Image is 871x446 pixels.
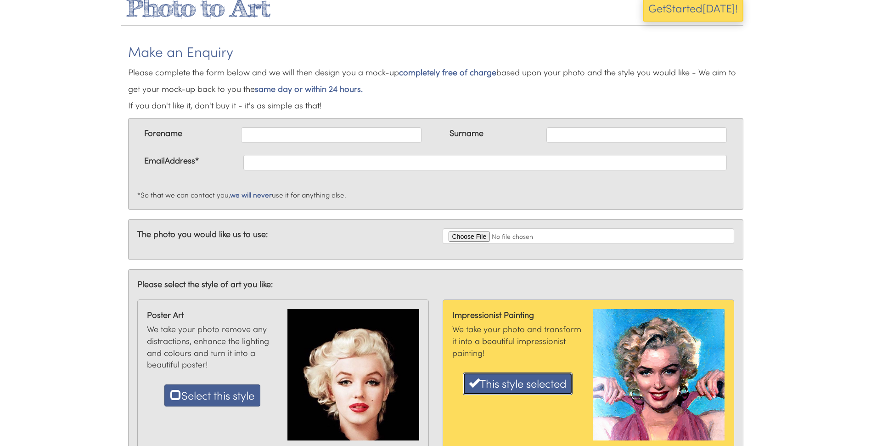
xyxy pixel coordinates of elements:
[452,309,584,321] strong: Impressionist Painting
[147,309,279,321] strong: Poster Art
[648,0,666,16] span: Get
[137,278,273,289] strong: Please select the style of art you like:
[128,64,743,113] p: Please complete the form below and we will then design you a mock-up based upon your photo and th...
[463,373,573,395] button: This style selected
[128,44,743,59] h3: Make an Enquiry
[593,309,725,441] img: mono canvas
[287,309,419,441] img: mono canvas
[230,190,272,199] em: we will never
[142,305,283,412] div: We take your photo remove any distractions, enhance the lighting and colours and turn it into a b...
[144,127,182,139] label: Forename
[164,384,260,406] button: Select this style
[144,155,199,167] label: EmailAddress*
[137,228,268,239] strong: The photo you would like us to use:
[399,67,496,78] em: completely free of charge
[448,305,589,400] div: We take your photo and transform it into a beautiful impressionist painting!
[255,83,363,94] em: same day or within 24 hours.
[450,127,483,139] label: Surname
[690,0,702,16] span: ed
[137,190,346,199] small: *So that we can contact you, use it for anything else.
